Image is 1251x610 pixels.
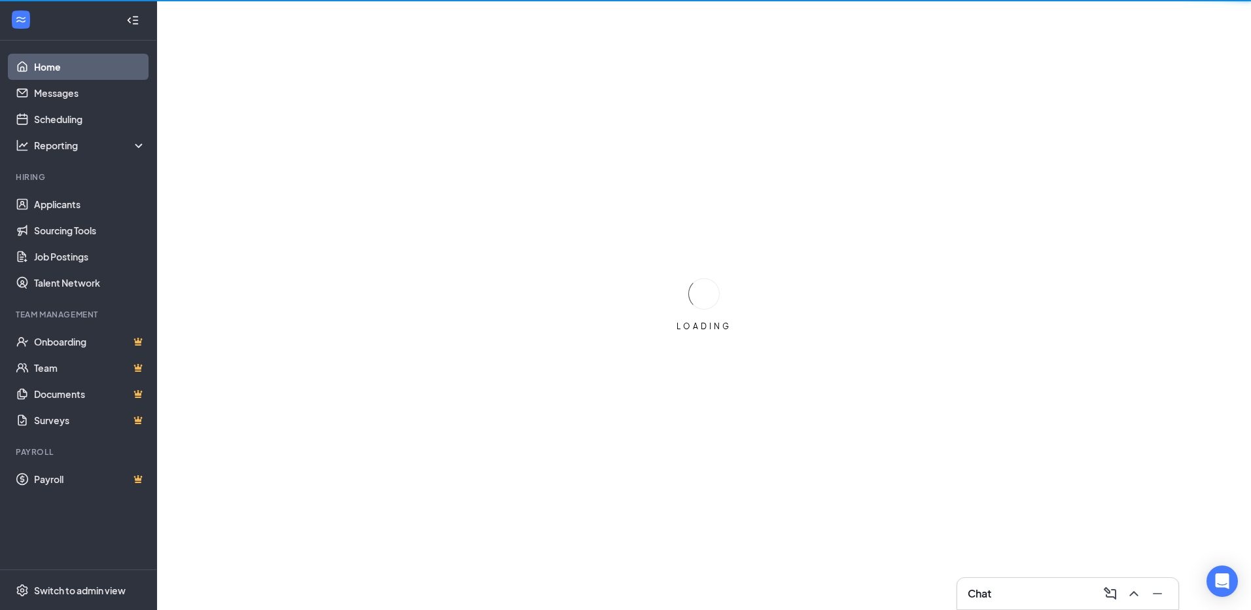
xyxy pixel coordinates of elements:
div: Reporting [34,139,147,152]
div: Open Intercom Messenger [1207,565,1238,597]
svg: Collapse [126,14,139,27]
div: LOADING [671,321,737,332]
svg: WorkstreamLogo [14,13,27,26]
a: Talent Network [34,270,146,296]
a: SurveysCrown [34,407,146,433]
svg: Settings [16,584,29,597]
svg: ComposeMessage [1102,586,1118,601]
a: Sourcing Tools [34,217,146,243]
a: DocumentsCrown [34,381,146,407]
button: ComposeMessage [1100,583,1121,604]
a: TeamCrown [34,355,146,381]
div: Hiring [16,171,143,183]
a: Applicants [34,191,146,217]
a: Messages [34,80,146,106]
svg: Minimize [1150,586,1165,601]
button: Minimize [1147,583,1168,604]
h3: Chat [968,586,991,601]
a: Home [34,54,146,80]
a: Job Postings [34,243,146,270]
svg: Analysis [16,139,29,152]
div: Team Management [16,309,143,320]
div: Switch to admin view [34,584,126,597]
svg: ChevronUp [1126,586,1142,601]
button: ChevronUp [1123,583,1144,604]
a: OnboardingCrown [34,329,146,355]
div: Payroll [16,446,143,457]
a: PayrollCrown [34,466,146,492]
a: Scheduling [34,106,146,132]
